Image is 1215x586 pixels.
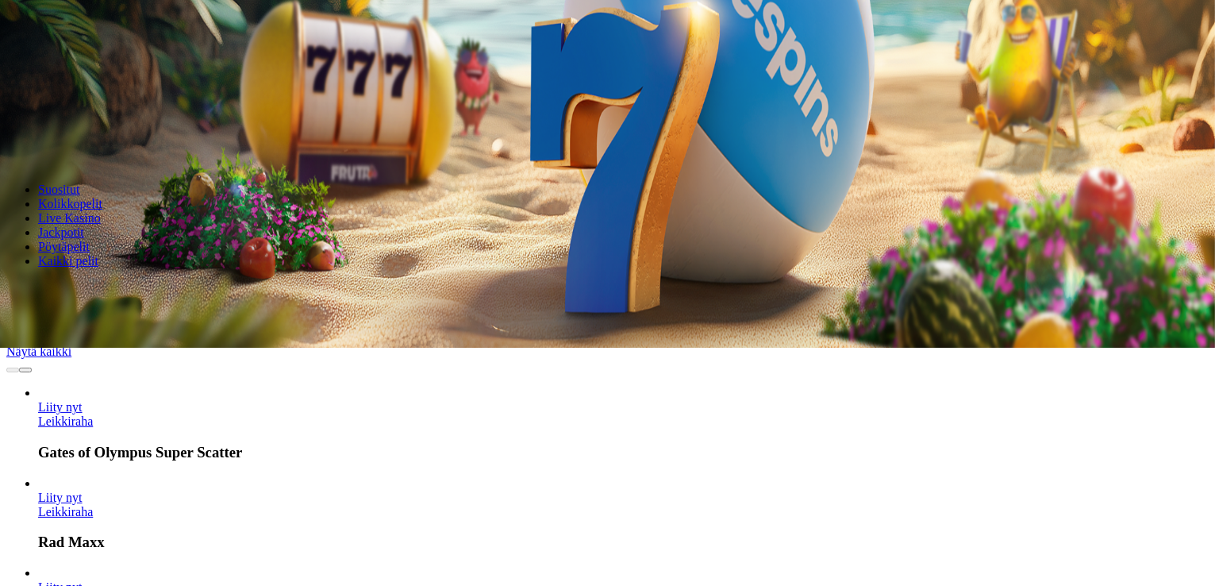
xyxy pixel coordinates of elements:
button: next slide [19,368,32,372]
a: Näytä kaikki [6,345,71,358]
a: Kolikkopelit [38,197,102,210]
a: Gates of Olympus Super Scatter [38,414,93,428]
header: Lobby [6,156,1209,298]
span: Liity nyt [38,400,83,414]
a: Rad Maxx [38,491,83,504]
h3: Gates of Olympus Super Scatter [38,444,1209,461]
a: Suositut [38,183,79,196]
button: prev slide [6,368,19,372]
h3: Rad Maxx [38,534,1209,551]
a: Gates of Olympus Super Scatter [38,400,83,414]
a: Pöytäpelit [38,240,90,253]
a: Kaikki pelit [38,254,98,268]
article: Gates of Olympus Super Scatter [38,386,1209,461]
span: Liity nyt [38,491,83,504]
a: Jackpotit [38,226,84,239]
a: Live Kasino [38,211,101,225]
article: Rad Maxx [38,476,1209,552]
nav: Lobby [6,156,1209,268]
a: Rad Maxx [38,505,93,519]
